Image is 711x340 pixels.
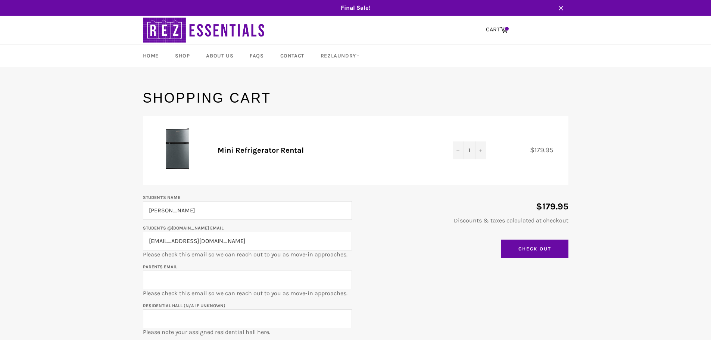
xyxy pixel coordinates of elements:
[313,45,367,67] a: RezLaundry
[168,45,197,67] a: Shop
[143,264,177,269] label: Parents email
[501,240,568,258] input: Check Out
[143,89,568,107] h1: Shopping Cart
[530,146,561,154] span: $179.95
[143,301,352,336] p: Please note your assigned residential hall here.
[453,141,464,159] button: Decrease quantity
[273,45,312,67] a: Contact
[482,22,512,38] a: CART
[135,45,166,67] a: Home
[143,224,352,259] p: Please check this email so we can reach out to you as move-in approaches.
[143,195,180,200] label: Student's Name
[242,45,271,67] a: FAQs
[359,200,568,213] p: $179.95
[143,262,352,297] p: Please check this email so we can reach out to you as move-in approaches.
[143,16,266,44] img: RezEssentials
[359,216,568,225] p: Discounts & taxes calculated at checkout
[199,45,241,67] a: About Us
[143,225,224,231] label: Student's @[DOMAIN_NAME] email
[135,4,576,12] span: Final Sale!
[475,141,486,159] button: Increase quantity
[218,146,304,155] a: Mini Refrigerator Rental
[154,127,199,172] img: Mini Refrigerator Rental
[143,303,225,308] label: Residential Hall (N/A if unknown)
